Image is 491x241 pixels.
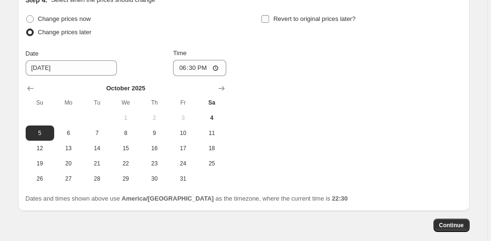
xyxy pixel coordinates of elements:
span: 2 [144,114,165,122]
button: Friday October 10 2025 [169,125,197,141]
span: 25 [201,160,222,167]
button: Wednesday October 22 2025 [111,156,140,171]
span: Th [144,99,165,106]
span: Change prices now [38,15,91,22]
span: 12 [29,145,50,152]
span: 16 [144,145,165,152]
button: Tuesday October 7 2025 [83,125,111,141]
button: Thursday October 9 2025 [140,125,169,141]
button: Sunday October 26 2025 [26,171,54,186]
span: 24 [173,160,193,167]
button: Wednesday October 8 2025 [111,125,140,141]
span: Tu [87,99,107,106]
span: Time [173,49,186,57]
span: 27 [58,175,79,183]
button: Sunday October 12 2025 [26,141,54,156]
input: 12:00 [173,60,226,76]
button: Thursday October 2 2025 [140,110,169,125]
button: Show next month, November 2025 [215,82,228,95]
button: Wednesday October 15 2025 [111,141,140,156]
button: Saturday October 18 2025 [197,141,226,156]
span: Continue [439,222,464,229]
button: Monday October 13 2025 [54,141,83,156]
button: Thursday October 16 2025 [140,141,169,156]
button: Tuesday October 21 2025 [83,156,111,171]
th: Monday [54,95,83,110]
span: 20 [58,160,79,167]
button: Friday October 3 2025 [169,110,197,125]
span: 8 [115,129,136,137]
span: Change prices later [38,29,92,36]
button: Sunday October 19 2025 [26,156,54,171]
button: Sunday October 5 2025 [26,125,54,141]
button: Saturday October 11 2025 [197,125,226,141]
button: Monday October 27 2025 [54,171,83,186]
span: Dates and times shown above use as the timezone, where the current time is [26,195,348,202]
span: Date [26,50,39,57]
span: Sa [201,99,222,106]
button: Wednesday October 29 2025 [111,171,140,186]
button: Friday October 17 2025 [169,141,197,156]
th: Saturday [197,95,226,110]
span: 10 [173,129,193,137]
th: Wednesday [111,95,140,110]
span: 29 [115,175,136,183]
th: Thursday [140,95,169,110]
b: 22:30 [332,195,347,202]
span: We [115,99,136,106]
button: Wednesday October 1 2025 [111,110,140,125]
button: Monday October 6 2025 [54,125,83,141]
span: 28 [87,175,107,183]
span: 19 [29,160,50,167]
button: Thursday October 23 2025 [140,156,169,171]
button: Friday October 31 2025 [169,171,197,186]
button: Friday October 24 2025 [169,156,197,171]
span: 14 [87,145,107,152]
span: 7 [87,129,107,137]
button: Today Saturday October 4 2025 [197,110,226,125]
span: 31 [173,175,193,183]
span: 26 [29,175,50,183]
span: 22 [115,160,136,167]
span: 3 [173,114,193,122]
button: Continue [433,219,470,232]
span: 9 [144,129,165,137]
span: Mo [58,99,79,106]
span: 13 [58,145,79,152]
span: 11 [201,129,222,137]
th: Friday [169,95,197,110]
th: Tuesday [83,95,111,110]
span: 6 [58,129,79,137]
span: 30 [144,175,165,183]
span: 1 [115,114,136,122]
span: 18 [201,145,222,152]
th: Sunday [26,95,54,110]
button: Saturday October 25 2025 [197,156,226,171]
button: Tuesday October 14 2025 [83,141,111,156]
input: 10/4/2025 [26,60,117,76]
span: 5 [29,129,50,137]
span: Su [29,99,50,106]
span: 23 [144,160,165,167]
span: 15 [115,145,136,152]
button: Show previous month, September 2025 [24,82,37,95]
span: Fr [173,99,193,106]
button: Tuesday October 28 2025 [83,171,111,186]
button: Thursday October 30 2025 [140,171,169,186]
span: 17 [173,145,193,152]
span: Revert to original prices later? [273,15,356,22]
span: 4 [201,114,222,122]
button: Monday October 20 2025 [54,156,83,171]
b: America/[GEOGRAPHIC_DATA] [122,195,214,202]
span: 21 [87,160,107,167]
